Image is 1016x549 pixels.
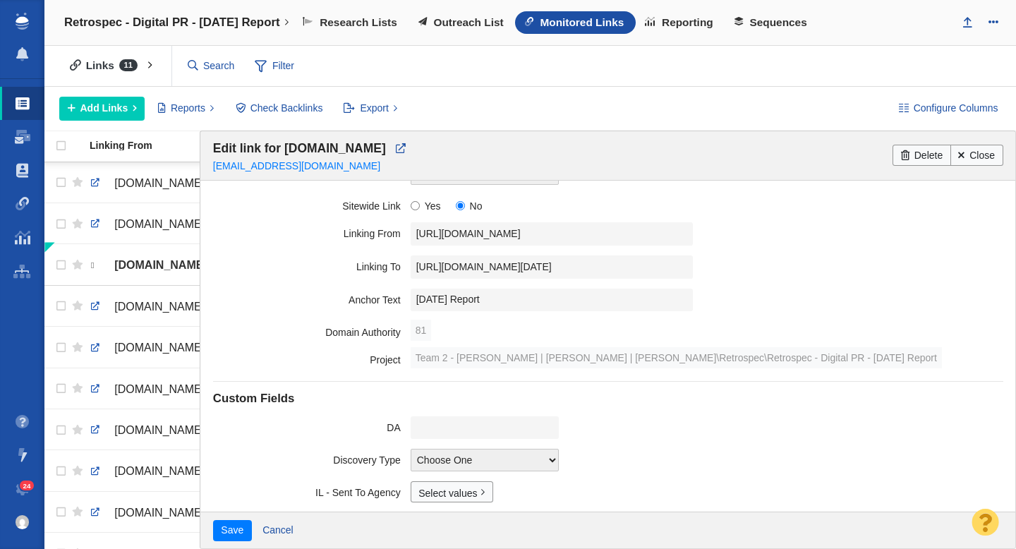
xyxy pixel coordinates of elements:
[456,201,465,210] input: No
[227,97,331,121] button: Check Backlinks
[64,16,280,30] h4: Retrospec - Digital PR - [DATE] Report
[360,101,388,116] span: Export
[150,97,222,121] button: Reports
[213,141,386,155] span: Edit link for [DOMAIN_NAME]
[411,201,420,210] input: Yes
[114,177,234,189] span: [DOMAIN_NAME][URL]
[213,255,411,273] label: Linking To
[950,145,1003,166] a: Close
[411,347,942,368] span: Team 2 - [PERSON_NAME] | [PERSON_NAME] | [PERSON_NAME]\Retrospec\Retrospec - Digital PR - [DATE] ...
[114,218,269,230] span: [DOMAIN_NAME][URL][DATE]
[59,97,145,121] button: Add Links
[336,97,406,121] button: Export
[90,295,218,319] a: [DOMAIN_NAME][URL]
[213,449,411,466] label: Discovery Type
[114,424,269,436] span: [DOMAIN_NAME][URL][DATE]
[255,520,302,541] a: Cancel
[114,383,269,395] span: [DOMAIN_NAME][URL][DATE]
[114,259,238,271] span: [DOMAIN_NAME][URL]
[213,289,411,306] label: Anchor Text
[80,101,128,116] span: Add Links
[90,336,218,360] a: [DOMAIN_NAME][URL][DATE]
[90,171,218,195] a: [DOMAIN_NAME][URL]
[16,515,30,529] img: 8a21b1a12a7554901d364e890baed237
[893,145,950,166] a: Delete
[213,481,411,499] label: IL - Sent To Agency
[114,507,234,519] span: [DOMAIN_NAME][URL]
[213,321,411,339] label: Domain Authority
[114,301,234,313] span: [DOMAIN_NAME][URL]
[749,16,806,29] span: Sequences
[540,16,624,29] span: Monitored Links
[90,253,218,277] a: [DOMAIN_NAME][URL]
[320,16,397,29] span: Research Lists
[213,349,411,366] label: Project
[90,378,218,402] a: [DOMAIN_NAME][URL][DATE]
[246,53,303,80] span: Filter
[411,320,432,341] span: 81
[171,101,205,116] span: Reports
[213,392,1003,406] h4: Custom Fields
[890,97,1006,121] button: Configure Columns
[411,481,493,502] a: Select values
[114,342,269,354] span: [DOMAIN_NAME][URL][DATE]
[90,501,218,525] a: [DOMAIN_NAME][URL]
[213,195,411,212] label: Sitewide Link
[20,481,35,491] span: 24
[213,222,411,240] label: Linking From
[90,140,229,150] div: Linking From
[90,459,218,483] a: [DOMAIN_NAME][URL][DATE]
[636,11,725,34] a: Reporting
[182,54,241,78] input: Search
[456,195,483,212] label: No
[213,160,380,171] a: [EMAIL_ADDRESS][DOMAIN_NAME]
[114,465,269,477] span: [DOMAIN_NAME][URL][DATE]
[433,16,503,29] span: Outreach List
[409,11,516,34] a: Outreach List
[250,101,323,116] span: Check Backlinks
[725,11,819,34] a: Sequences
[90,212,218,236] a: [DOMAIN_NAME][URL][DATE]
[90,140,229,152] a: Linking From
[213,416,411,434] label: DA
[90,418,218,442] a: [DOMAIN_NAME][URL][DATE]
[411,195,441,212] label: Yes
[213,520,252,541] button: Save
[16,13,28,30] img: buzzstream_logo_iconsimple.png
[515,11,636,34] a: Monitored Links
[914,101,998,116] span: Configure Columns
[662,16,713,29] span: Reporting
[294,11,409,34] a: Research Lists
